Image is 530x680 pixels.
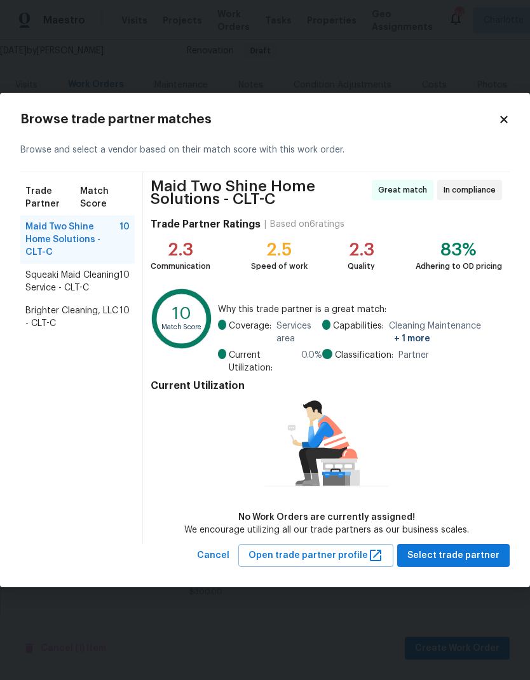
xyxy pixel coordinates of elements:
[229,349,296,374] span: Current Utilization:
[378,184,432,196] span: Great match
[444,184,501,196] span: In compliance
[248,548,383,564] span: Open trade partner profile
[151,218,261,231] h4: Trade Partner Ratings
[348,243,375,256] div: 2.3
[397,544,510,568] button: Select trade partner
[20,113,498,126] h2: Browse trade partner matches
[184,524,469,536] div: We encourage utilizing all our trade partners as our business scales.
[251,260,308,273] div: Speed of work
[20,128,510,172] div: Browse and select a vendor based on their match score with this work order.
[151,243,210,256] div: 2.3
[276,320,322,345] span: Services area
[151,379,502,392] h4: Current Utilization
[25,269,119,294] span: Squeaki Maid Cleaning Service - CLT-C
[119,269,130,294] span: 10
[229,320,271,345] span: Coverage:
[416,243,502,256] div: 83%
[184,511,469,524] div: No Work Orders are currently assigned!
[251,243,308,256] div: 2.5
[197,548,229,564] span: Cancel
[238,544,393,568] button: Open trade partner profile
[192,544,234,568] button: Cancel
[270,218,344,231] div: Based on 6 ratings
[218,303,502,316] span: Why this trade partner is a great match:
[394,334,430,343] span: + 1 more
[151,180,368,205] span: Maid Two Shine Home Solutions - CLT-C
[333,320,384,345] span: Capabilities:
[151,260,210,273] div: Communication
[80,185,130,210] span: Match Score
[25,221,119,259] span: Maid Two Shine Home Solutions - CLT-C
[407,548,499,564] span: Select trade partner
[261,218,270,231] div: |
[416,260,502,273] div: Adhering to OD pricing
[172,304,191,322] text: 10
[348,260,375,273] div: Quality
[25,185,80,210] span: Trade Partner
[25,304,119,330] span: Brighter Cleaning, LLC - CLT-C
[389,320,502,345] span: Cleaning Maintenance
[161,323,202,330] text: Match Score
[335,349,393,362] span: Classification:
[301,349,322,374] span: 0.0 %
[119,304,130,330] span: 10
[119,221,130,259] span: 10
[398,349,429,362] span: Partner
